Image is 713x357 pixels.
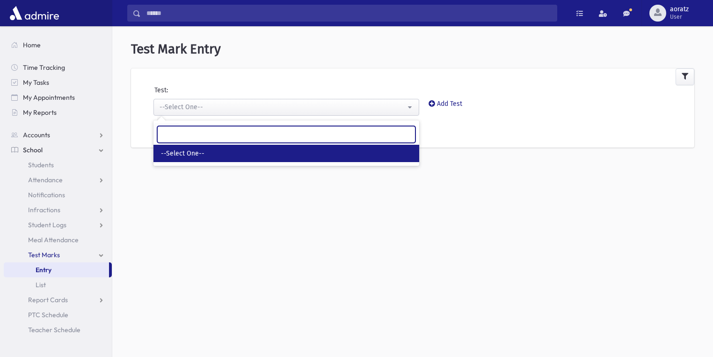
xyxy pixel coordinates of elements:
[4,90,112,105] a: My Appointments
[4,277,112,292] a: List
[28,236,79,244] span: Meal Attendance
[4,37,112,52] a: Home
[23,146,43,154] span: School
[131,41,221,57] span: Test Mark Entry
[28,326,80,334] span: Teacher Schedule
[429,100,462,108] a: Add Test
[28,251,60,259] span: Test Marks
[160,102,406,112] div: --Select One--
[4,217,112,232] a: Student Logs
[4,60,112,75] a: Time Tracking
[23,131,50,139] span: Accounts
[4,75,112,90] a: My Tasks
[4,247,112,262] a: Test Marks
[141,5,557,22] input: Search
[23,93,75,102] span: My Appointments
[670,6,689,13] span: aoratz
[28,311,68,319] span: PTC Schedule
[4,307,112,322] a: PTC Schedule
[4,172,112,187] a: Attendance
[23,78,49,87] span: My Tasks
[4,187,112,202] a: Notifications
[36,281,46,289] span: List
[4,142,112,157] a: School
[4,202,112,217] a: Infractions
[4,157,112,172] a: Students
[4,127,112,142] a: Accounts
[4,322,112,337] a: Teacher Schedule
[4,232,112,247] a: Meal Attendance
[36,266,51,274] span: Entry
[23,108,57,117] span: My Reports
[670,13,689,21] span: User
[7,4,61,22] img: AdmirePro
[153,99,419,116] button: --Select One--
[28,206,60,214] span: Infractions
[28,191,65,199] span: Notifications
[28,296,68,304] span: Report Cards
[28,176,63,184] span: Attendance
[157,126,415,143] input: Search
[161,149,204,158] span: --Select One--
[4,292,112,307] a: Report Cards
[154,85,168,95] label: Test:
[4,262,109,277] a: Entry
[28,161,54,169] span: Students
[23,41,41,49] span: Home
[4,105,112,120] a: My Reports
[28,221,66,229] span: Student Logs
[23,63,65,72] span: Time Tracking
